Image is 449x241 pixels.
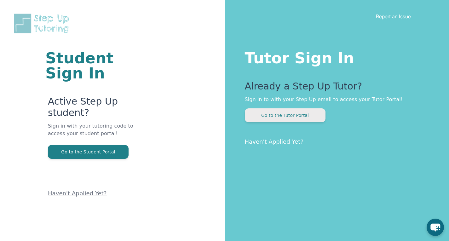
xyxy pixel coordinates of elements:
button: Go to the Tutor Portal [245,108,325,122]
img: Step Up Tutoring horizontal logo [13,13,73,34]
a: Go to the Student Portal [48,149,129,155]
h1: Tutor Sign In [245,48,424,66]
button: Go to the Student Portal [48,145,129,159]
p: Already a Step Up Tutor? [245,81,424,96]
a: Go to the Tutor Portal [245,112,325,118]
p: Sign in with your tutoring code to access your student portal! [48,122,149,145]
a: Report an Issue [376,13,411,20]
a: Haven't Applied Yet? [48,190,107,197]
p: Sign in to with your Step Up email to access your Tutor Portal! [245,96,424,103]
h1: Student Sign In [45,50,149,81]
p: Active Step Up student? [48,96,149,122]
button: chat-button [427,219,444,236]
a: Haven't Applied Yet? [245,138,304,145]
